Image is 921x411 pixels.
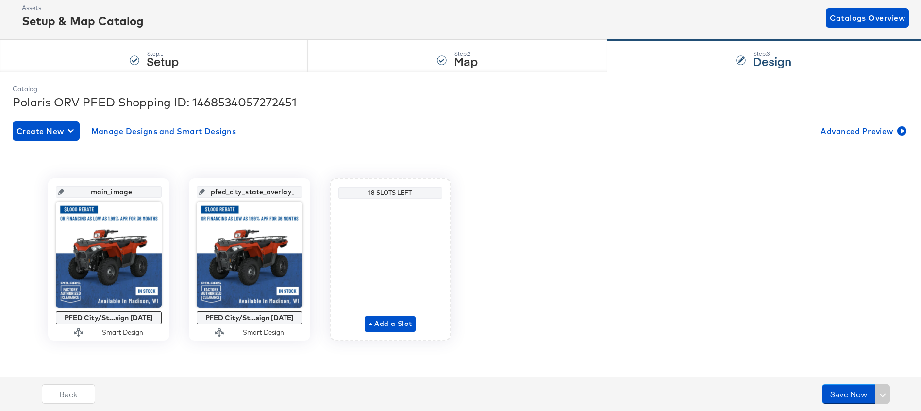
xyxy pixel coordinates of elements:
div: Step: 2 [454,51,478,57]
div: Smart Design [102,328,143,337]
button: Back [42,384,95,404]
div: PFED City/St...sign [DATE] [199,314,300,322]
button: Manage Designs and Smart Designs [87,121,240,141]
strong: Map [454,53,478,69]
div: Setup & Map Catalog [22,13,144,29]
span: Advanced Preview [821,124,904,138]
span: Catalogs Overview [830,11,905,25]
div: Smart Design [243,328,284,337]
div: Step: 3 [753,51,791,57]
div: Step: 1 [147,51,179,57]
div: Catalog [13,85,908,94]
span: Manage Designs and Smart Designs [91,124,236,138]
span: + Add a Slot [368,318,412,330]
button: + Add a Slot [365,316,416,332]
div: Polaris ORV PFED Shopping ID: 1468534057272451 [13,94,908,110]
div: PFED City/St...sign [DATE] [58,314,159,322]
button: Advanced Preview [817,121,908,141]
button: Save Now [822,384,875,404]
div: 18 Slots Left [341,189,440,197]
button: Catalogs Overview [826,8,909,28]
span: Create New [17,124,76,138]
div: Assets [22,3,144,13]
strong: Setup [147,53,179,69]
button: Create New [13,121,80,141]
strong: Design [753,53,791,69]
